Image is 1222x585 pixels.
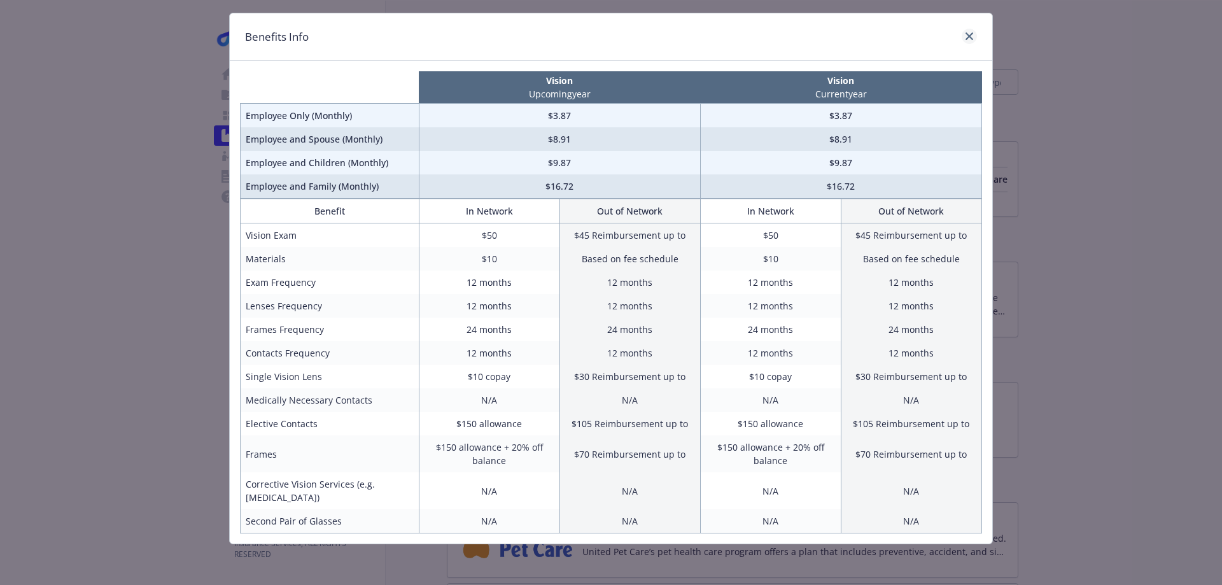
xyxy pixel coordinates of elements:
[229,13,993,544] div: compare plan details
[241,388,419,412] td: Medically Necessary Contacts
[700,365,841,388] td: $10 copay
[419,127,700,151] td: $8.91
[700,341,841,365] td: 12 months
[421,87,698,101] p: Upcoming year
[559,388,700,412] td: N/A
[419,388,559,412] td: N/A
[241,412,419,435] td: Elective Contacts
[419,174,700,199] td: $16.72
[241,509,419,533] td: Second Pair of Glasses
[419,472,559,509] td: N/A
[700,318,841,341] td: 24 months
[419,412,559,435] td: $150 allowance
[241,71,419,104] th: intentionally left blank
[559,509,700,533] td: N/A
[700,435,841,472] td: $150 allowance + 20% off balance
[700,271,841,294] td: 12 months
[700,223,841,248] td: $50
[841,388,981,412] td: N/A
[700,151,981,174] td: $9.87
[419,341,559,365] td: 12 months
[419,365,559,388] td: $10 copay
[841,472,981,509] td: N/A
[700,509,841,533] td: N/A
[241,247,419,271] td: Materials
[559,341,700,365] td: 12 months
[703,87,979,101] p: Current year
[241,223,419,248] td: Vision Exam
[241,271,419,294] td: Exam Frequency
[841,247,981,271] td: Based on fee schedule
[841,412,981,435] td: $105 Reimbursement up to
[700,199,841,223] th: In Network
[241,435,419,472] td: Frames
[700,104,981,128] td: $3.87
[419,318,559,341] td: 24 months
[241,151,419,174] td: Employee and Children (Monthly)
[559,472,700,509] td: N/A
[700,472,841,509] td: N/A
[419,104,700,128] td: $3.87
[241,365,419,388] td: Single Vision Lens
[700,174,981,199] td: $16.72
[245,29,309,45] h1: Benefits Info
[700,412,841,435] td: $150 allowance
[703,74,979,87] p: Vision
[841,199,981,223] th: Out of Network
[419,247,559,271] td: $10
[841,365,981,388] td: $30 Reimbursement up to
[841,318,981,341] td: 24 months
[241,127,419,151] td: Employee and Spouse (Monthly)
[419,223,559,248] td: $50
[241,318,419,341] td: Frames Frequency
[841,271,981,294] td: 12 months
[419,294,559,318] td: 12 months
[841,509,981,533] td: N/A
[559,435,700,472] td: $70 Reimbursement up to
[559,412,700,435] td: $105 Reimbursement up to
[700,294,841,318] td: 12 months
[559,318,700,341] td: 24 months
[241,341,419,365] td: Contacts Frequency
[700,388,841,412] td: N/A
[241,174,419,199] td: Employee and Family (Monthly)
[841,223,981,248] td: $45 Reimbursement up to
[559,294,700,318] td: 12 months
[700,127,981,151] td: $8.91
[419,199,559,223] th: In Network
[419,151,700,174] td: $9.87
[241,199,419,223] th: Benefit
[419,271,559,294] td: 12 months
[841,435,981,472] td: $70 Reimbursement up to
[419,509,559,533] td: N/A
[962,29,977,44] a: close
[241,294,419,318] td: Lenses Frequency
[559,365,700,388] td: $30 Reimbursement up to
[419,435,559,472] td: $150 allowance + 20% off balance
[841,341,981,365] td: 12 months
[700,247,841,271] td: $10
[841,294,981,318] td: 12 months
[559,271,700,294] td: 12 months
[559,247,700,271] td: Based on fee schedule
[241,104,419,128] td: Employee Only (Monthly)
[559,223,700,248] td: $45 Reimbursement up to
[421,74,698,87] p: Vision
[559,199,700,223] th: Out of Network
[241,472,419,509] td: Corrective Vision Services (e.g. [MEDICAL_DATA])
